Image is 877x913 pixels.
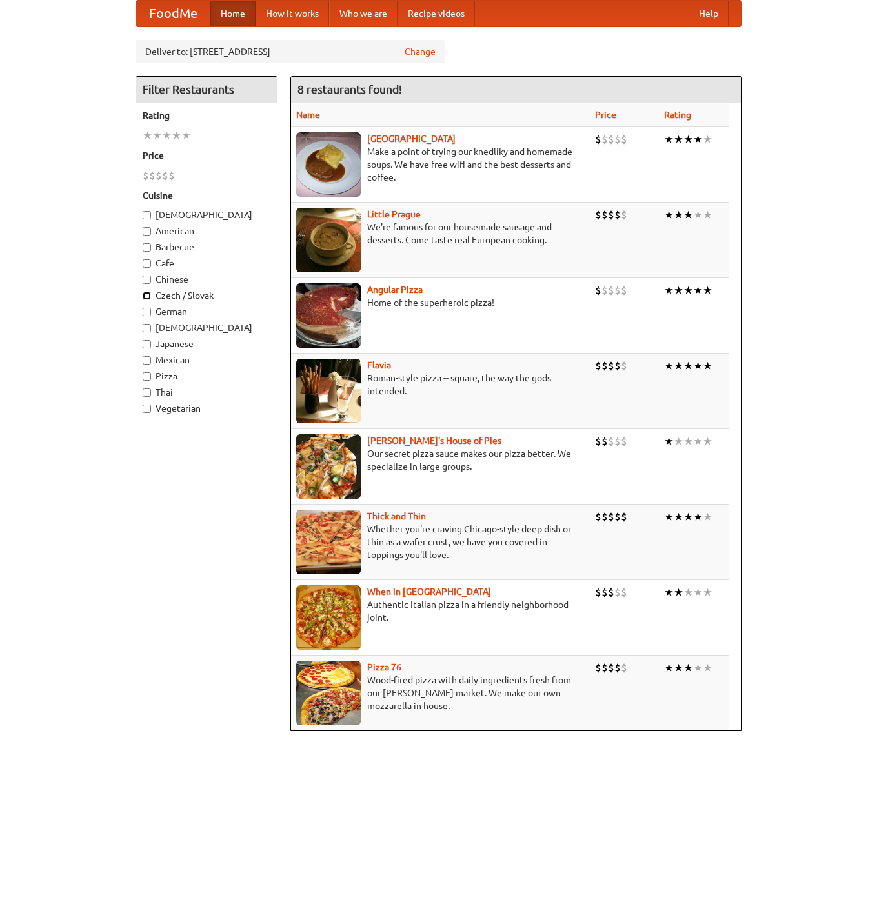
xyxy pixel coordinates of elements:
[296,447,585,473] p: Our secret pizza sauce makes our pizza better. We specialize in large groups.
[614,283,621,297] li: $
[614,661,621,675] li: $
[664,510,674,524] li: ★
[693,359,703,373] li: ★
[143,321,270,334] label: [DEMOGRAPHIC_DATA]
[683,434,693,448] li: ★
[621,283,627,297] li: $
[143,402,270,415] label: Vegetarian
[601,661,608,675] li: $
[162,168,168,183] li: $
[693,208,703,222] li: ★
[693,661,703,675] li: ★
[595,510,601,524] li: $
[296,359,361,423] img: flavia.jpg
[608,661,614,675] li: $
[595,132,601,146] li: $
[156,168,162,183] li: $
[149,168,156,183] li: $
[595,434,601,448] li: $
[296,585,361,650] img: wheninrome.jpg
[621,661,627,675] li: $
[614,434,621,448] li: $
[367,511,426,521] a: Thick and Thin
[296,434,361,499] img: luigis.jpg
[296,221,585,246] p: We're famous for our housemade sausage and desserts. Come taste real European cooking.
[683,359,693,373] li: ★
[296,283,361,348] img: angular.jpg
[664,661,674,675] li: ★
[143,211,151,219] input: [DEMOGRAPHIC_DATA]
[674,661,683,675] li: ★
[621,434,627,448] li: $
[181,128,191,143] li: ★
[296,145,585,184] p: Make a point of trying our knedlíky and homemade soups. We have free wifi and the best desserts a...
[614,208,621,222] li: $
[367,134,456,144] a: [GEOGRAPHIC_DATA]
[367,209,421,219] a: Little Prague
[143,168,149,183] li: $
[608,208,614,222] li: $
[256,1,329,26] a: How it works
[664,434,674,448] li: ★
[143,128,152,143] li: ★
[162,128,172,143] li: ★
[296,598,585,624] p: Authentic Italian pizza in a friendly neighborhood joint.
[703,661,712,675] li: ★
[664,132,674,146] li: ★
[608,132,614,146] li: $
[674,283,683,297] li: ★
[703,283,712,297] li: ★
[143,405,151,413] input: Vegetarian
[608,585,614,599] li: $
[296,523,585,561] p: Whether you're craving Chicago-style deep dish or thin as a wafer crust, we have you covered in t...
[296,510,361,574] img: thick.jpg
[601,510,608,524] li: $
[143,259,151,268] input: Cafe
[143,243,151,252] input: Barbecue
[296,132,361,197] img: czechpoint.jpg
[595,283,601,297] li: $
[296,661,361,725] img: pizza76.jpg
[674,434,683,448] li: ★
[143,189,270,202] h5: Cuisine
[296,110,320,120] a: Name
[693,434,703,448] li: ★
[405,45,436,58] a: Change
[614,585,621,599] li: $
[143,109,270,122] h5: Rating
[693,585,703,599] li: ★
[693,510,703,524] li: ★
[601,359,608,373] li: $
[296,372,585,397] p: Roman-style pizza -- square, the way the gods intended.
[621,359,627,373] li: $
[152,128,162,143] li: ★
[143,289,270,302] label: Czech / Slovak
[367,436,501,446] b: [PERSON_NAME]'s House of Pies
[621,585,627,599] li: $
[143,308,151,316] input: German
[674,510,683,524] li: ★
[614,359,621,373] li: $
[608,434,614,448] li: $
[595,110,616,120] a: Price
[608,510,614,524] li: $
[664,585,674,599] li: ★
[595,585,601,599] li: $
[143,337,270,350] label: Japanese
[143,356,151,365] input: Mexican
[143,208,270,221] label: [DEMOGRAPHIC_DATA]
[367,587,491,597] b: When in [GEOGRAPHIC_DATA]
[143,354,270,366] label: Mexican
[367,285,423,295] a: Angular Pizza
[621,208,627,222] li: $
[143,370,270,383] label: Pizza
[367,662,401,672] a: Pizza 76
[329,1,398,26] a: Who we are
[296,208,361,272] img: littleprague.jpg
[683,585,693,599] li: ★
[143,227,151,236] input: American
[608,359,614,373] li: $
